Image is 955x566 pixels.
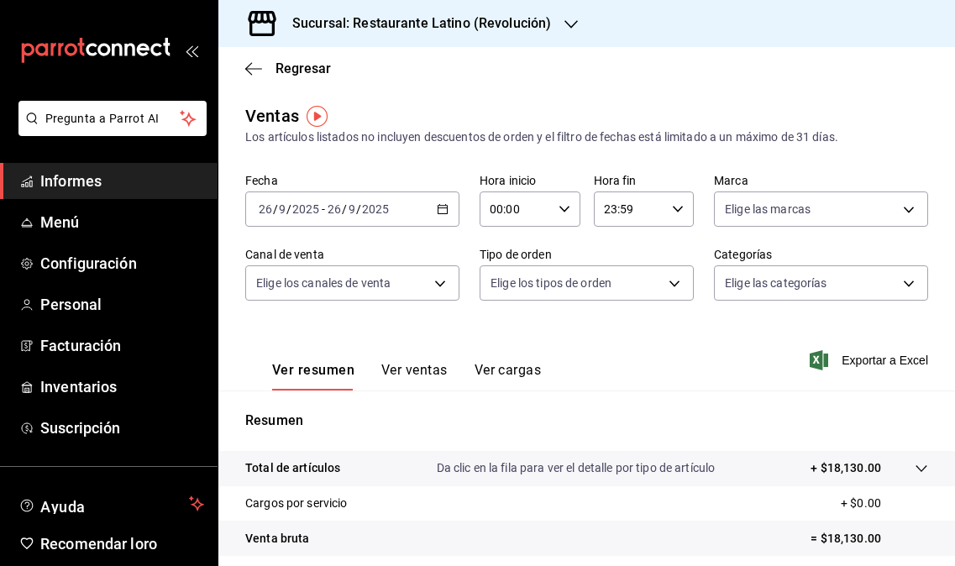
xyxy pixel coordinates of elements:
font: Exportar a Excel [842,354,928,367]
img: Marcador de información sobre herramientas [307,106,328,127]
div: pestañas de navegación [272,361,541,390]
font: Elige los tipos de orden [491,276,611,290]
font: Recomendar loro [40,535,157,553]
font: Menú [40,213,80,231]
input: -- [327,202,342,216]
font: Marca [714,174,748,187]
font: Da clic en la fila para ver el detalle por tipo de artículo [437,461,716,474]
font: Informes [40,172,102,190]
font: Hora fin [594,174,637,187]
font: / [356,202,361,216]
input: -- [278,202,286,216]
button: Regresar [245,60,331,76]
font: / [286,202,291,216]
input: -- [348,202,356,216]
font: Resumen [245,412,303,428]
a: Pregunta a Parrot AI [12,122,207,139]
font: Suscripción [40,419,120,437]
button: Exportar a Excel [813,350,928,370]
input: ---- [361,202,390,216]
font: Venta bruta [245,532,309,545]
font: Sucursal: Restaurante Latino (Revolución) [292,15,551,31]
input: ---- [291,202,320,216]
font: Regresar [275,60,331,76]
font: Personal [40,296,102,313]
input: -- [258,202,273,216]
font: Ver cargas [475,362,542,378]
font: Canal de venta [245,248,324,261]
button: abrir_cajón_menú [185,44,198,57]
font: Ventas [245,106,299,126]
font: Elige las marcas [725,202,811,216]
button: Pregunta a Parrot AI [18,101,207,136]
font: Elige los canales de venta [256,276,391,290]
font: - [322,202,325,216]
font: + $18,130.00 [811,461,881,474]
font: Facturación [40,337,121,354]
font: Total de artículos [245,461,340,474]
font: Pregunta a Parrot AI [45,112,160,125]
font: / [273,202,278,216]
font: Inventarios [40,378,117,396]
font: Cargos por servicio [245,496,348,510]
font: Configuración [40,254,137,272]
font: Elige las categorías [725,276,827,290]
font: Ver ventas [381,362,448,378]
font: Ayuda [40,498,86,516]
font: Categorías [714,248,772,261]
font: = $18,130.00 [811,532,881,545]
font: Tipo de orden [480,248,552,261]
font: + $0.00 [841,496,881,510]
font: Fecha [245,174,278,187]
font: Los artículos listados no incluyen descuentos de orden y el filtro de fechas está limitado a un m... [245,130,838,144]
font: / [342,202,347,216]
font: Hora inicio [480,174,536,187]
font: Ver resumen [272,362,354,378]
